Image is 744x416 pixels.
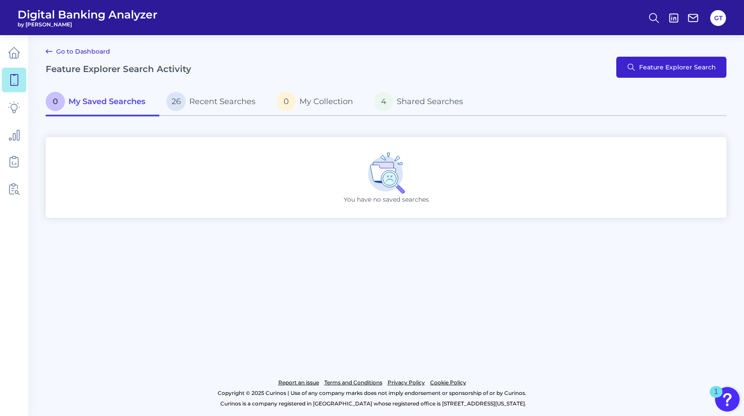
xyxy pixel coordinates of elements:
span: 26 [166,92,186,111]
a: 26Recent Searches [159,88,270,116]
span: 4 [374,92,393,111]
span: Digital Banking Analyzer [18,8,158,21]
span: Shared Searches [397,97,463,106]
p: Copyright © 2025 Curinos | Use of any company marks does not imply endorsement or sponsorship of ... [43,388,701,398]
p: Curinos is a company registered in [GEOGRAPHIC_DATA] whose registered office is [STREET_ADDRESS][... [46,398,701,409]
span: 0 [277,92,296,111]
div: You have no saved searches [46,137,726,218]
a: Report an issue [278,377,319,388]
h2: Feature Explorer Search Activity [46,64,191,74]
span: Feature Explorer Search [639,64,716,71]
a: Terms and Conditions [324,377,382,388]
a: Go to Dashboard [46,46,110,57]
a: 0My Collection [270,88,367,116]
span: Recent Searches [189,97,255,106]
button: GT [710,10,726,26]
a: 0My Saved Searches [46,88,159,116]
button: Open Resource Center, 1 new notification [715,387,740,412]
span: My Collection [299,97,353,106]
div: 1 [714,392,718,403]
span: My Saved Searches [68,97,145,106]
span: 0 [46,92,65,111]
span: by [PERSON_NAME] [18,21,158,28]
a: Privacy Policy [388,377,425,388]
a: Cookie Policy [430,377,466,388]
a: 4Shared Searches [367,88,477,116]
button: Feature Explorer Search [616,57,726,78]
